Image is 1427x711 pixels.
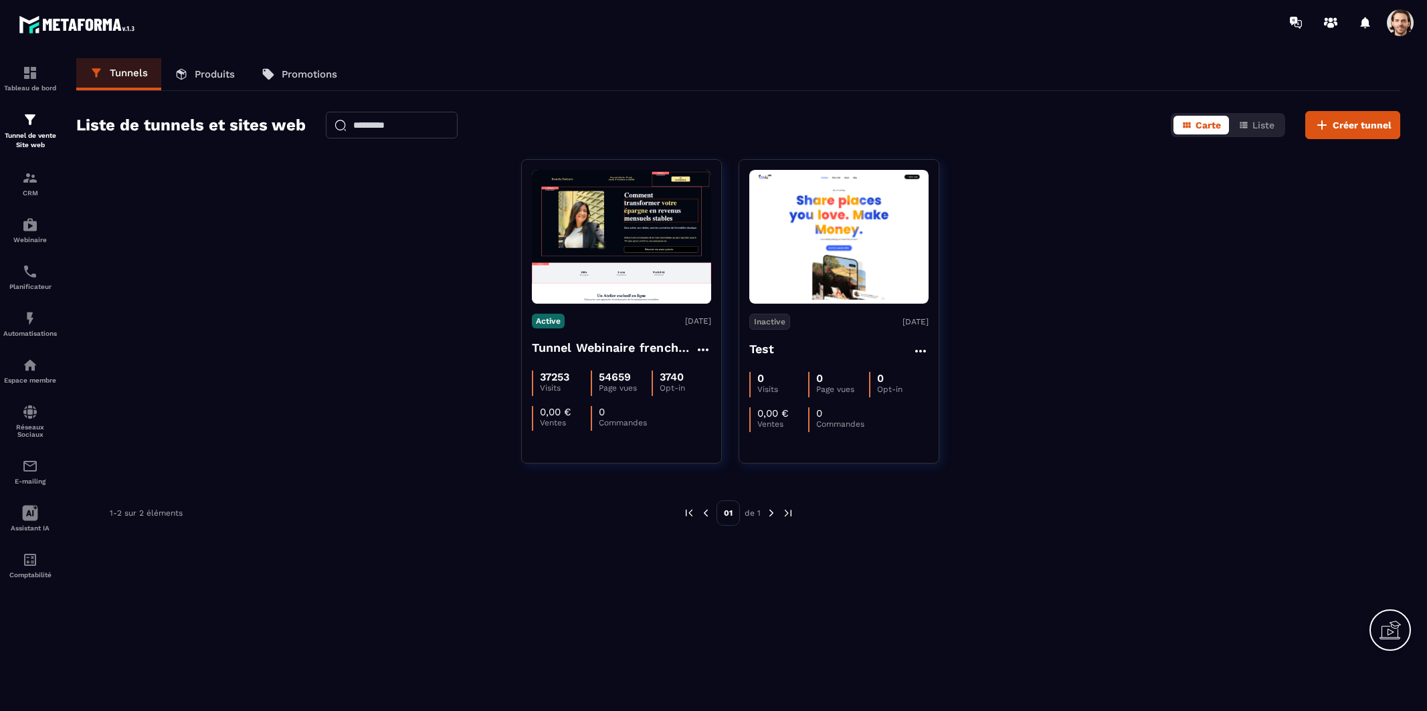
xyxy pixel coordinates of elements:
p: 0,00 € [540,406,571,418]
a: automationsautomationsAutomatisations [3,300,57,347]
a: Assistant IA [3,495,57,542]
img: automations [22,217,38,233]
button: Liste [1230,116,1282,134]
img: email [22,458,38,474]
p: Produits [195,68,235,80]
p: Visits [540,383,591,393]
img: next [782,507,794,519]
h4: Tunnel Webinaire frenchy partners [532,338,695,357]
span: Créer tunnel [1333,118,1392,132]
a: formationformationTableau de bord [3,55,57,102]
p: 37253 [540,371,569,383]
a: formationformationCRM [3,160,57,207]
a: formationformationTunnel de vente Site web [3,102,57,160]
h2: Liste de tunnels et sites web [76,112,306,138]
p: CRM [3,189,57,197]
a: Promotions [248,58,351,90]
p: 54659 [599,371,631,383]
img: automations [22,357,38,373]
p: 0 [816,407,822,419]
p: Page vues [599,383,652,393]
p: Webinaire [3,236,57,243]
p: 0 [599,406,605,418]
span: Liste [1252,120,1274,130]
a: Tunnels [76,58,161,90]
img: next [765,507,777,519]
p: Tunnel de vente Site web [3,131,57,150]
p: 0,00 € [757,407,789,419]
img: formation [22,170,38,186]
p: Ventes [757,419,808,429]
p: [DATE] [685,316,711,326]
button: Créer tunnel [1305,111,1400,139]
p: 3740 [660,371,684,383]
img: accountant [22,552,38,568]
p: Espace membre [3,377,57,384]
p: Opt-in [877,385,928,394]
p: 0 [816,372,823,385]
p: Commandes [816,419,867,429]
p: Promotions [282,68,337,80]
p: 1-2 sur 2 éléments [110,508,183,518]
img: image [532,170,711,304]
img: logo [19,12,139,37]
p: [DATE] [902,317,929,326]
img: social-network [22,404,38,420]
img: prev [700,507,712,519]
a: accountantaccountantComptabilité [3,542,57,589]
p: Réseaux Sociaux [3,423,57,438]
span: Carte [1196,120,1221,130]
p: Commandes [599,418,650,427]
img: prev [683,507,695,519]
a: schedulerschedulerPlanificateur [3,253,57,300]
p: Visits [757,385,808,394]
a: emailemailE-mailing [3,448,57,495]
p: Inactive [749,314,790,330]
p: Ventes [540,418,591,427]
p: Page vues [816,385,869,394]
p: E-mailing [3,478,57,485]
a: Produits [161,58,248,90]
h4: Test [749,340,775,359]
p: 01 [717,500,740,526]
a: automationsautomationsWebinaire [3,207,57,253]
p: Comptabilité [3,571,57,579]
p: Automatisations [3,330,57,337]
p: 0 [757,372,764,385]
p: de 1 [745,508,761,518]
img: formation [22,112,38,128]
p: Assistant IA [3,524,57,532]
img: formation [22,65,38,81]
p: Planificateur [3,283,57,290]
p: 0 [877,372,884,385]
img: scheduler [22,264,38,280]
a: automationsautomationsEspace membre [3,347,57,394]
p: Tableau de bord [3,84,57,92]
img: image [749,174,929,300]
img: automations [22,310,38,326]
p: Tunnels [110,67,148,79]
button: Carte [1173,116,1229,134]
p: Active [532,314,565,328]
a: social-networksocial-networkRéseaux Sociaux [3,394,57,448]
p: Opt-in [660,383,710,393]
